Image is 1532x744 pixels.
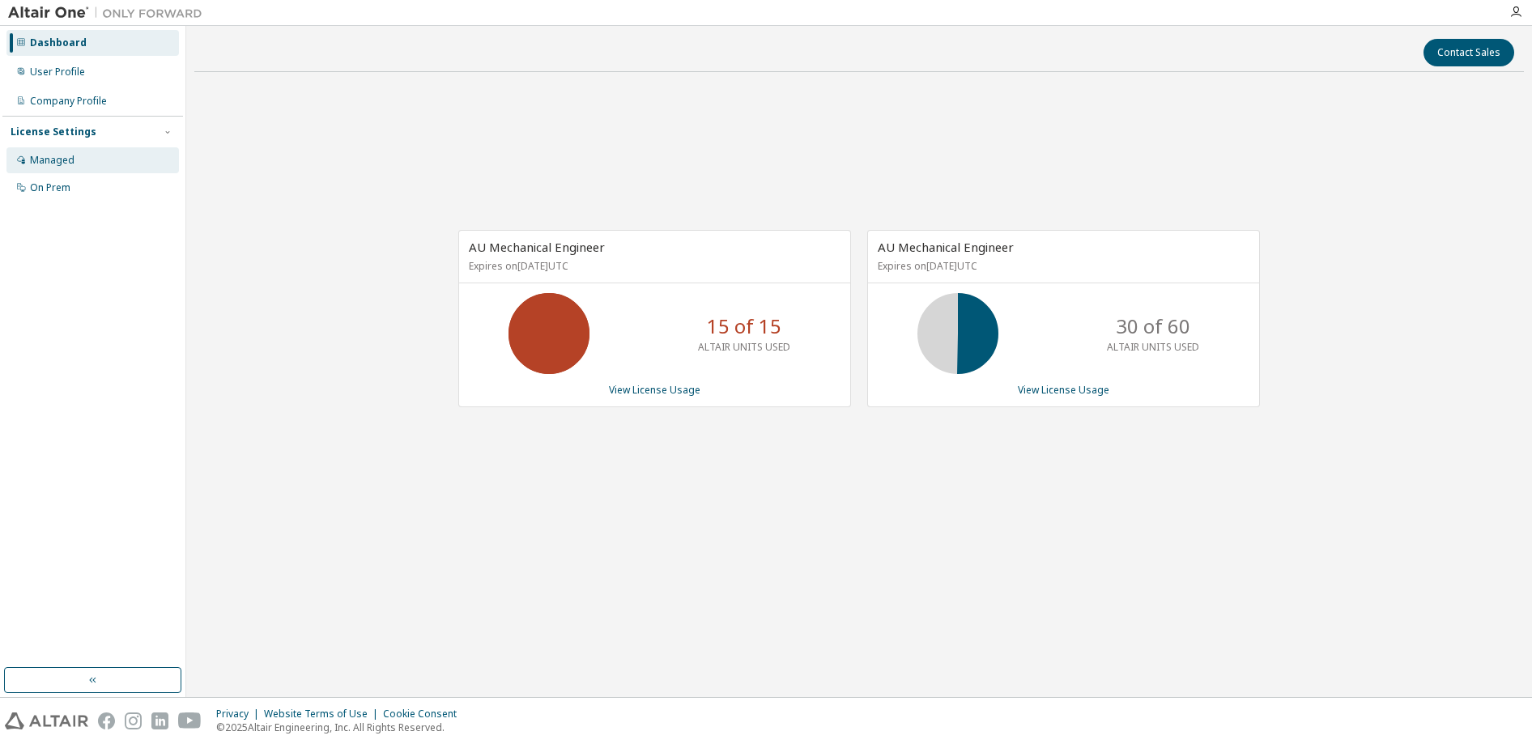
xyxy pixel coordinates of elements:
div: User Profile [30,66,85,79]
button: Contact Sales [1423,39,1514,66]
p: ALTAIR UNITS USED [1107,340,1199,354]
img: youtube.svg [178,712,202,729]
div: Managed [30,154,74,167]
span: AU Mechanical Engineer [878,239,1014,255]
div: Dashboard [30,36,87,49]
div: Cookie Consent [383,708,466,721]
div: Privacy [216,708,264,721]
p: ALTAIR UNITS USED [698,340,790,354]
img: linkedin.svg [151,712,168,729]
span: AU Mechanical Engineer [469,239,605,255]
p: Expires on [DATE] UTC [469,259,836,273]
p: Expires on [DATE] UTC [878,259,1245,273]
p: 30 of 60 [1116,312,1190,340]
img: facebook.svg [98,712,115,729]
img: altair_logo.svg [5,712,88,729]
div: Website Terms of Use [264,708,383,721]
p: 15 of 15 [707,312,781,340]
div: License Settings [11,125,96,138]
img: Altair One [8,5,211,21]
div: Company Profile [30,95,107,108]
img: instagram.svg [125,712,142,729]
div: On Prem [30,181,70,194]
p: © 2025 Altair Engineering, Inc. All Rights Reserved. [216,721,466,734]
a: View License Usage [1018,383,1109,397]
a: View License Usage [609,383,700,397]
